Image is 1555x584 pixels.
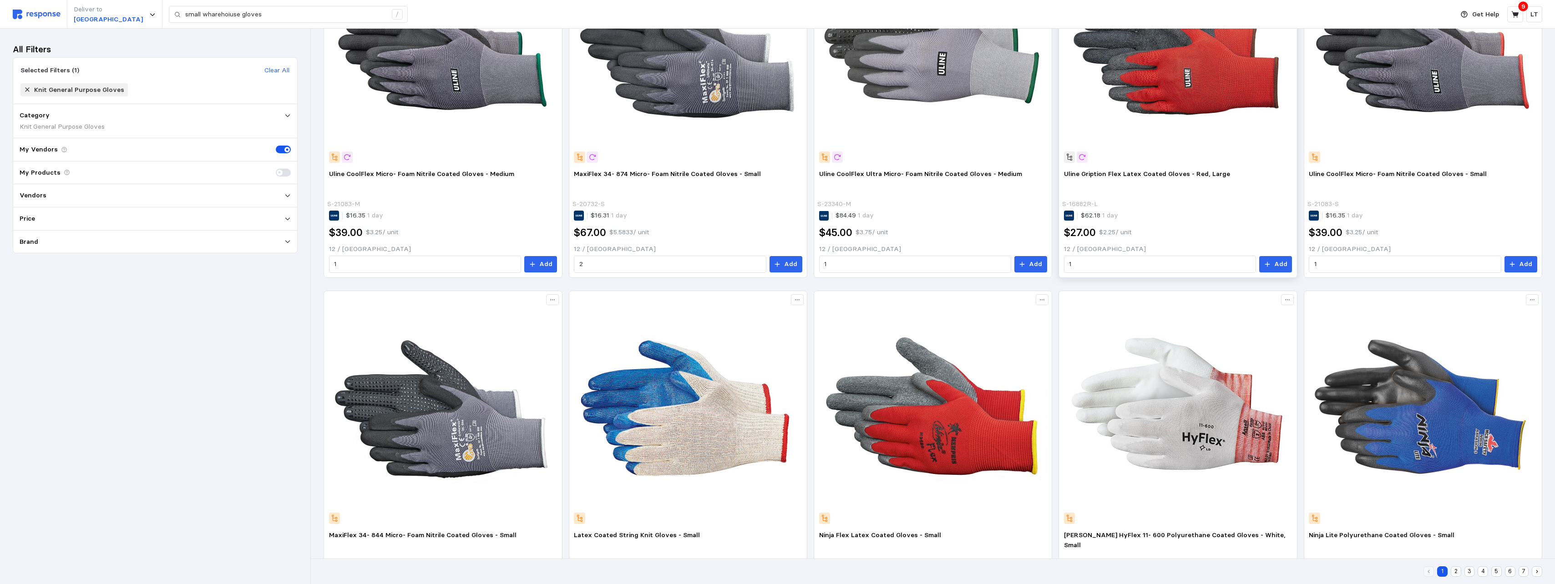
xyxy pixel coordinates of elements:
[819,244,1047,254] p: 12 / [GEOGRAPHIC_DATA]
[524,256,557,272] button: Add
[1326,211,1363,221] p: $16.35
[1309,531,1454,539] span: Ninja Lite Polyurethane Coated Gloves - Small
[20,237,38,247] p: Brand
[1064,531,1286,549] span: [PERSON_NAME] HyFlex 11- 600 Polyurethane Coated Gloves - White, Small
[1346,227,1378,237] p: $3.25 / unit
[185,6,387,23] input: Search for a product name or SKU
[1309,296,1537,524] img: S-14319S
[856,227,888,237] p: $3.75 / unit
[574,531,700,539] span: Latex Coated String Knit Gloves - Small
[264,65,289,76] p: Clear All
[1014,256,1047,272] button: Add
[591,211,627,221] p: $16.31
[819,531,941,539] span: Ninja Flex Latex Coated Gloves - Small
[346,211,383,221] p: $16.35
[1309,170,1487,178] span: Uline CoolFlex Micro- Foam Nitrile Coated Gloves - Small
[1345,211,1363,219] span: 1 day
[819,226,852,240] h2: $45.00
[856,211,874,219] span: 1 day
[1314,256,1496,272] input: Qty
[1464,566,1475,577] button: 3
[13,10,61,19] img: svg%3e
[74,5,143,15] p: Deliver to
[1064,170,1230,178] span: Uline Gription Flex Latex Coated Gloves - Red, Large
[836,211,874,221] p: $84.49
[819,170,1022,178] span: Uline CoolFlex Ultra Micro- Foam Nitrile Coated Gloves - Medium
[1478,566,1488,577] button: 4
[329,296,557,524] img: S-21496-S
[329,226,363,240] h2: $39.00
[1307,199,1339,209] p: S-21083-S
[1309,244,1537,254] p: 12 / [GEOGRAPHIC_DATA]
[770,256,802,272] button: Add
[1472,10,1499,20] p: Get Help
[34,85,124,95] div: Knit General Purpose Gloves
[574,244,802,254] p: 12 / [GEOGRAPHIC_DATA]
[20,65,79,75] div: Selected Filters (1)
[609,211,627,219] span: 1 day
[13,43,51,55] h3: All Filters
[1519,259,1532,269] p: Add
[20,122,291,131] div: Knit General Purpose Gloves
[1259,256,1292,272] button: Add
[20,145,58,155] p: My Vendors
[1521,1,1525,11] p: 9
[1437,566,1448,577] button: 1
[392,9,403,20] div: /
[1530,10,1538,20] p: LT
[1064,296,1292,524] img: S-17134W-S
[1062,199,1098,209] p: S-16882R-L
[1455,6,1504,23] button: Get Help
[579,256,761,272] input: Qty
[366,227,398,237] p: $3.25 / unit
[1526,6,1542,22] button: LT
[365,211,383,219] span: 1 day
[329,244,557,254] p: 12 / [GEOGRAPHIC_DATA]
[74,15,143,25] p: [GEOGRAPHIC_DATA]
[824,256,1006,272] input: Qty
[1069,256,1251,272] input: Qty
[329,170,514,178] span: Uline CoolFlex Micro- Foam Nitrile Coated Gloves - Medium
[1505,566,1515,577] button: 6
[1029,259,1042,269] p: Add
[20,111,50,121] p: Category
[1274,259,1287,269] p: Add
[20,168,61,178] p: My Products
[539,259,552,269] p: Add
[1081,211,1118,221] p: $62.18
[817,199,851,209] p: S-23340-M
[1491,566,1502,577] button: 5
[574,170,761,178] span: MaxiFlex 34- 874 Micro- Foam Nitrile Coated Gloves - Small
[1099,227,1131,237] p: $2.25 / unit
[20,214,35,224] p: Price
[1519,566,1529,577] button: 7
[329,531,517,539] span: MaxiFlex 34- 844 Micro- Foam Nitrile Coated Gloves - Small
[819,296,1047,524] img: S-13464S
[20,191,46,201] p: Vendors
[334,256,516,272] input: Qty
[784,259,797,269] p: Add
[1504,256,1537,272] button: Add
[264,65,290,76] button: Clear All
[574,226,606,240] h2: $67.00
[327,199,360,209] p: S-21083-M
[1100,211,1118,219] span: 1 day
[572,199,605,209] p: S-20732-S
[1064,226,1096,240] h2: $27.00
[574,296,802,524] img: S-17931S
[1451,566,1461,577] button: 2
[1309,226,1342,240] h2: $39.00
[1064,244,1292,254] p: 12 / [GEOGRAPHIC_DATA]
[609,227,649,237] p: $5.5833 / unit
